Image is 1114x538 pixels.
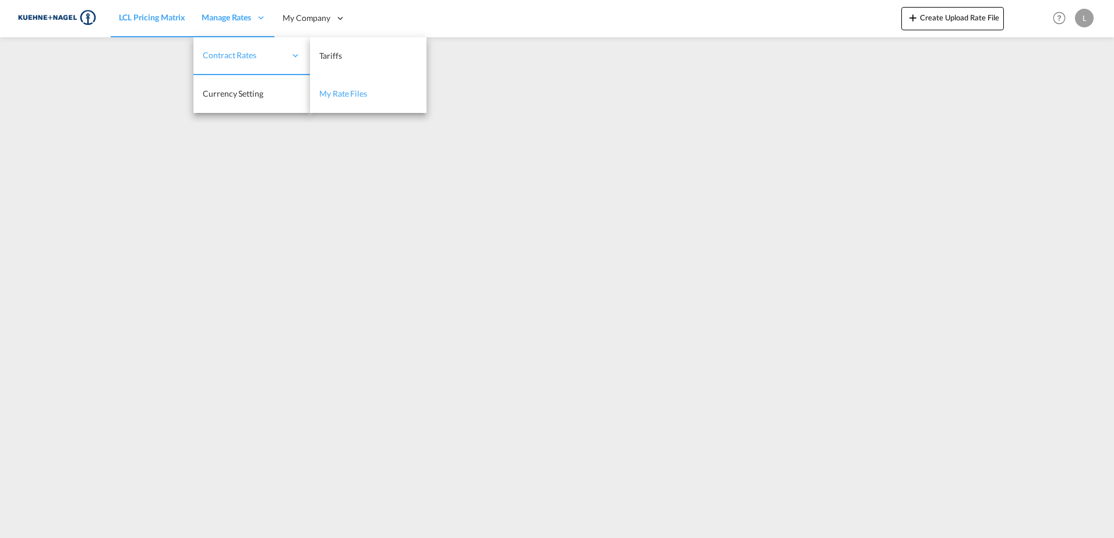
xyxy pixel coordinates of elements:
[203,89,263,98] span: Currency Setting
[202,12,251,23] span: Manage Rates
[319,51,341,61] span: Tariffs
[310,37,426,75] a: Tariffs
[906,10,920,24] md-icon: icon-plus 400-fg
[901,7,1004,30] button: icon-plus 400-fgCreate Upload Rate File
[1075,9,1094,27] div: L
[1049,8,1069,28] span: Help
[119,12,185,22] span: LCL Pricing Matrix
[17,5,96,31] img: 36441310f41511efafde313da40ec4a4.png
[1049,8,1075,29] div: Help
[193,37,310,75] div: Contract Rates
[203,49,285,61] span: Contract Rates
[310,75,426,113] a: My Rate Files
[193,75,310,113] a: Currency Setting
[283,12,330,24] span: My Company
[319,89,367,98] span: My Rate Files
